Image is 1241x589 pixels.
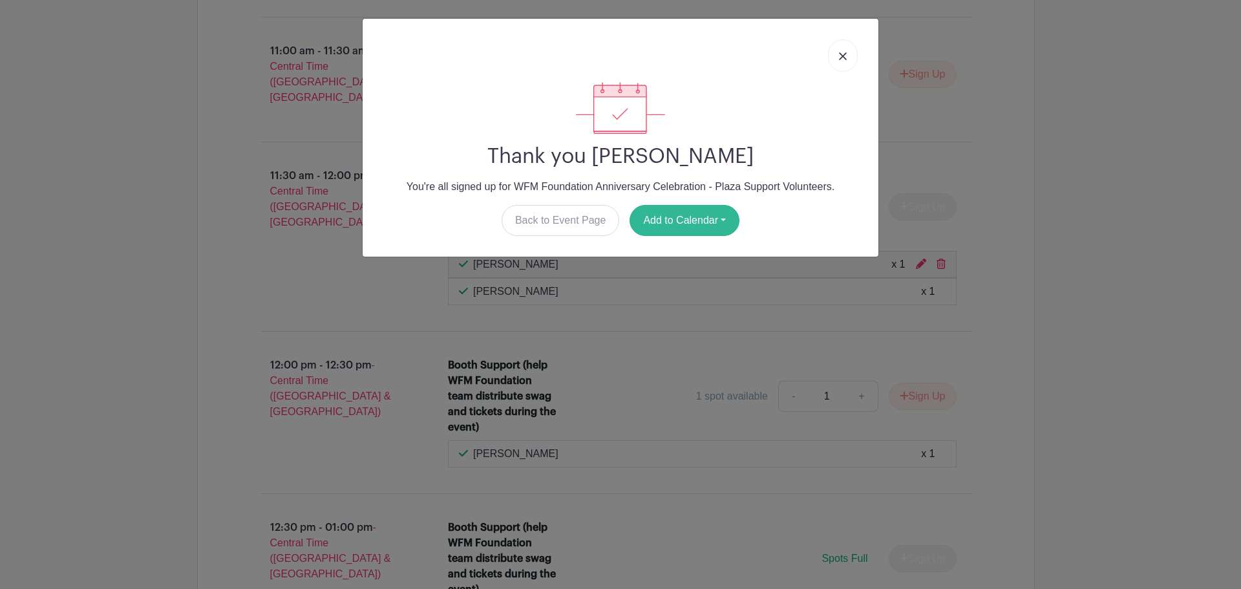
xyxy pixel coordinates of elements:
[373,144,868,169] h2: Thank you [PERSON_NAME]
[630,205,739,236] button: Add to Calendar
[839,52,847,60] img: close_button-5f87c8562297e5c2d7936805f587ecaba9071eb48480494691a3f1689db116b3.svg
[576,82,665,134] img: signup_complete-c468d5dda3e2740ee63a24cb0ba0d3ce5d8a4ecd24259e683200fb1569d990c8.svg
[373,179,868,195] p: You're all signed up for WFM Foundation Anniversary Celebration - Plaza Support Volunteers.
[502,205,620,236] a: Back to Event Page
